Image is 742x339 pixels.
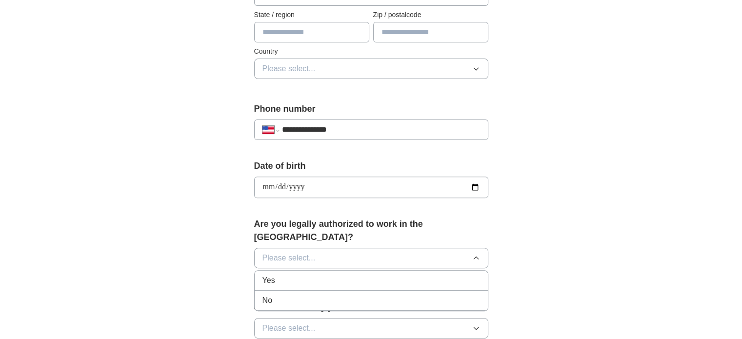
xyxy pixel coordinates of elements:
label: State / region [254,10,369,20]
button: Please select... [254,248,488,268]
button: Please select... [254,318,488,339]
label: Country [254,46,488,57]
span: Yes [262,275,275,286]
span: Please select... [262,63,316,75]
label: Are you legally authorized to work in the [GEOGRAPHIC_DATA]? [254,218,488,244]
span: Please select... [262,322,316,334]
label: Phone number [254,102,488,116]
span: Please select... [262,252,316,264]
label: Date of birth [254,160,488,173]
label: Zip / postalcode [373,10,488,20]
button: Please select... [254,59,488,79]
span: No [262,295,272,306]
